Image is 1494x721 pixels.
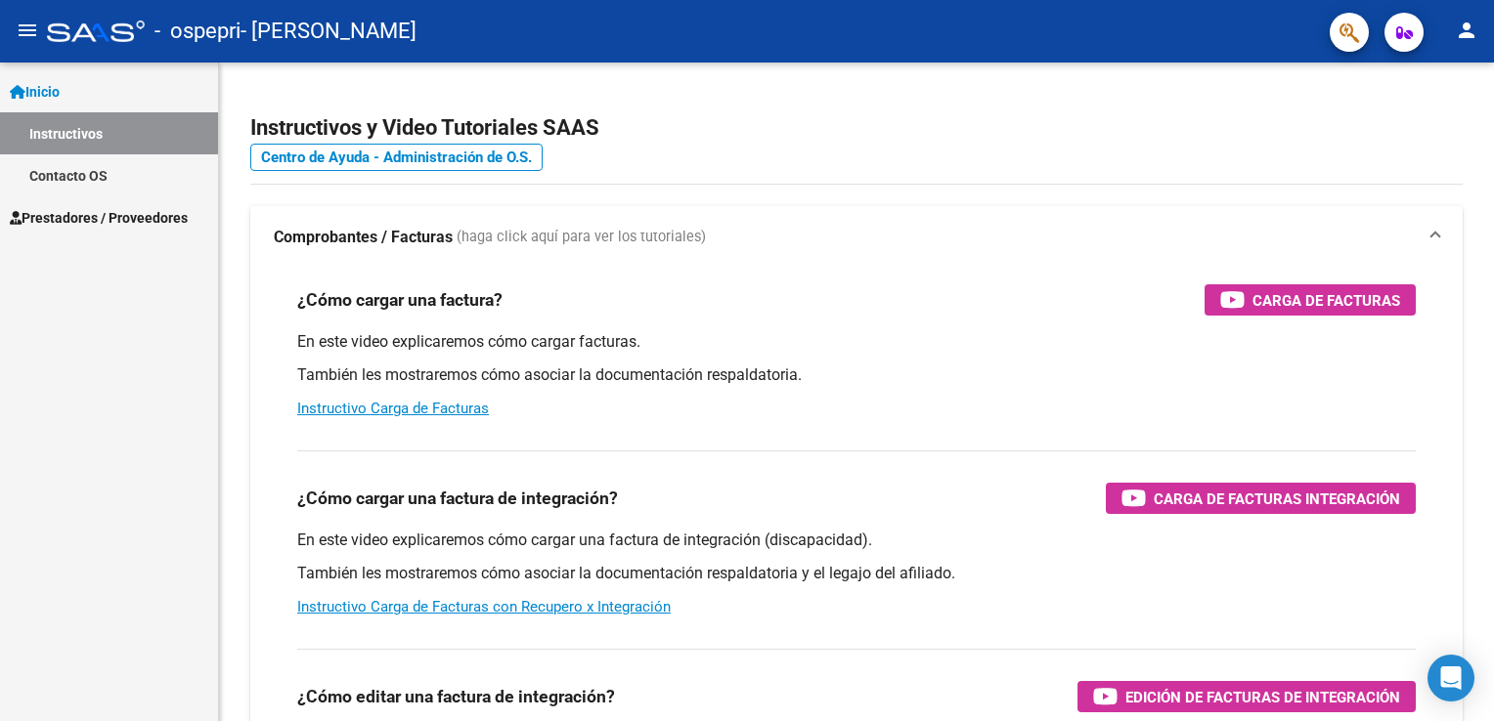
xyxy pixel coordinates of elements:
[297,286,503,314] h3: ¿Cómo cargar una factura?
[1205,284,1416,316] button: Carga de Facturas
[10,207,188,229] span: Prestadores / Proveedores
[154,10,241,53] span: - ospepri
[274,227,453,248] strong: Comprobantes / Facturas
[241,10,417,53] span: - [PERSON_NAME]
[457,227,706,248] span: (haga click aquí para ver los tutoriales)
[1154,487,1400,511] span: Carga de Facturas Integración
[297,331,1416,353] p: En este video explicaremos cómo cargar facturas.
[297,530,1416,551] p: En este video explicaremos cómo cargar una factura de integración (discapacidad).
[297,400,489,417] a: Instructivo Carga de Facturas
[297,563,1416,584] p: También les mostraremos cómo asociar la documentación respaldatoria y el legajo del afiliado.
[297,485,618,512] h3: ¿Cómo cargar una factura de integración?
[1106,483,1416,514] button: Carga de Facturas Integración
[1252,288,1400,313] span: Carga de Facturas
[250,206,1463,269] mat-expansion-panel-header: Comprobantes / Facturas (haga click aquí para ver los tutoriales)
[1455,19,1478,42] mat-icon: person
[16,19,39,42] mat-icon: menu
[1125,685,1400,709] span: Edición de Facturas de integración
[10,81,60,103] span: Inicio
[297,683,615,710] h3: ¿Cómo editar una factura de integración?
[1077,681,1416,712] button: Edición de Facturas de integración
[1428,655,1474,701] div: Open Intercom Messenger
[250,144,543,171] a: Centro de Ayuda - Administración de O.S.
[297,364,1416,386] p: También les mostraremos cómo asociar la documentación respaldatoria.
[250,109,1463,147] h2: Instructivos y Video Tutoriales SAAS
[297,598,671,615] a: Instructivo Carga de Facturas con Recupero x Integración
